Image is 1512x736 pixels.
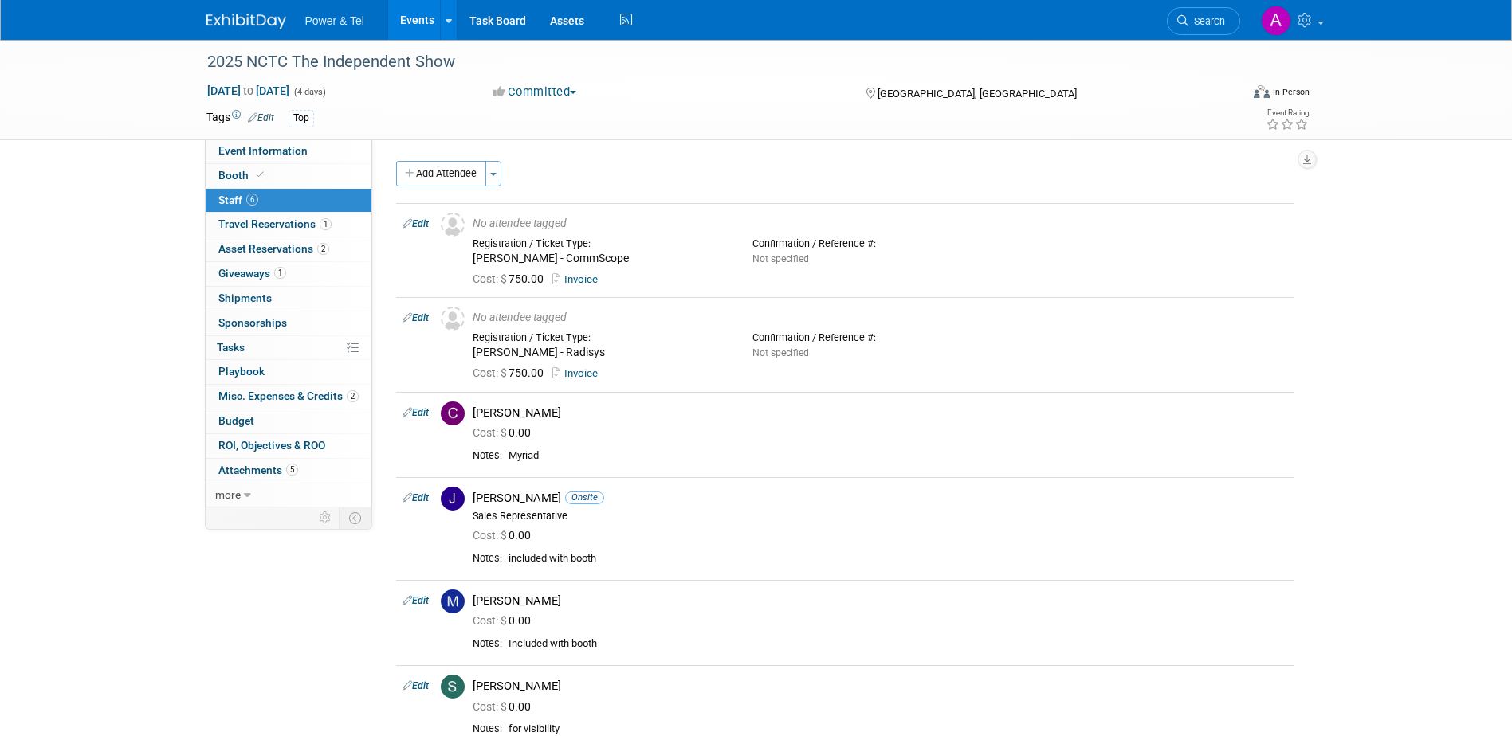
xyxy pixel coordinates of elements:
div: [PERSON_NAME] [473,593,1288,609]
span: Travel Reservations [218,217,332,230]
div: Notes: [473,552,502,565]
a: Edit [403,407,429,418]
span: 0.00 [473,700,537,713]
span: (4 days) [293,87,326,97]
img: S.jpg [441,675,465,699]
span: Cost: $ [473,614,509,627]
a: Travel Reservations1 [206,213,371,237]
span: Misc. Expenses & Credits [218,390,359,402]
span: Search [1188,15,1225,27]
span: to [241,84,256,97]
span: 6 [246,194,258,206]
a: Tasks [206,336,371,360]
a: Edit [403,680,429,691]
span: Playbook [218,365,265,378]
span: Attachments [218,464,298,476]
span: Sponsorships [218,316,287,329]
div: Myriad [509,449,1288,463]
img: Format-Inperson.png [1254,85,1270,98]
span: Cost: $ [473,366,509,379]
a: Playbook [206,360,371,384]
div: [PERSON_NAME] [473,679,1288,694]
span: 750.00 [473,366,550,379]
img: C.jpg [441,401,465,425]
a: Search [1167,7,1240,35]
img: J.jpg [441,487,465,511]
a: Budget [206,409,371,433]
div: Notes: [473,637,502,650]
span: 0.00 [473,529,537,542]
span: Booth [218,169,267,182]
a: Staff6 [206,189,371,213]
span: Power & Tel [305,14,364,27]
a: Giveaways1 [206,262,371,286]
span: 5 [286,464,298,476]
div: included with booth [509,552,1288,566]
a: Sponsorships [206,311,371,335]
a: Edit [403,312,429,323]
div: Registration / Ticket Type: [473,331,729,344]
td: Personalize Event Tab Strip [312,507,340,528]
div: Confirmation / Reference #: [752,237,1008,250]
div: No attendee tagged [473,311,1288,325]
span: [GEOGRAPHIC_DATA], [GEOGRAPHIC_DATA] [878,88,1077,100]
span: 0.00 [473,614,537,627]
div: [PERSON_NAME] - Radisys [473,346,729,360]
div: In-Person [1272,86,1310,98]
span: Cost: $ [473,272,509,285]
img: Unassigned-User-Icon.png [441,213,465,237]
a: Shipments [206,287,371,311]
span: Staff [218,194,258,206]
div: Registration / Ticket Type: [473,237,729,250]
a: Edit [248,112,274,123]
span: Budget [218,414,254,427]
div: Top [289,110,314,127]
span: Cost: $ [473,426,509,439]
span: 2 [317,243,329,255]
td: Toggle Event Tabs [339,507,371,528]
span: Not specified [752,253,809,264]
a: Event Information [206,139,371,163]
span: Asset Reservations [218,242,329,255]
a: Misc. Expenses & Credits2 [206,385,371,409]
span: 0.00 [473,426,537,439]
div: Confirmation / Reference #: [752,331,1008,344]
button: Committed [488,84,583,100]
div: Notes: [473,722,502,735]
div: Included with booth [509,637,1288,651]
a: Edit [403,595,429,606]
div: for visibility [509,722,1288,736]
span: Cost: $ [473,529,509,542]
a: Invoice [552,367,604,379]
a: Invoice [552,273,604,285]
a: Attachments5 [206,459,371,483]
img: M.jpg [441,589,465,613]
img: ExhibitDay [206,14,286,29]
div: 2025 NCTC The Independent Show [202,48,1216,76]
div: [PERSON_NAME] [473,405,1288,421]
span: 1 [274,267,286,279]
div: Sales Representative [473,510,1288,523]
span: Event Information [218,144,308,157]
a: Booth [206,164,371,188]
div: Event Format [1146,83,1310,107]
span: ROI, Objectives & ROO [218,439,325,452]
span: 750.00 [473,272,550,285]
span: Onsite [565,491,604,503]
span: Not specified [752,347,809,358]
span: Cost: $ [473,700,509,713]
span: [DATE] [DATE] [206,84,290,98]
img: Unassigned-User-Icon.png [441,307,465,331]
span: Giveaways [218,267,286,280]
span: more [215,488,241,501]
div: No attendee tagged [473,217,1288,231]
span: Tasks [217,341,245,354]
div: [PERSON_NAME] - CommScope [473,252,729,266]
div: Event Rating [1266,109,1309,117]
a: Asset Reservations2 [206,237,371,261]
button: Add Attendee [396,161,486,186]
span: 1 [320,218,332,230]
td: Tags [206,109,274,127]
a: Edit [403,218,429,229]
span: 2 [347,390,359,402]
